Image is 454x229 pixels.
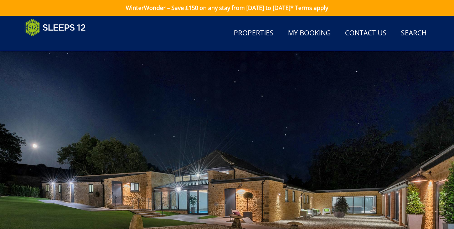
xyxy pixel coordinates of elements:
[25,19,86,36] img: Sleeps 12
[398,25,429,41] a: Search
[342,25,389,41] a: Contact Us
[21,41,96,47] iframe: Customer reviews powered by Trustpilot
[285,25,334,41] a: My Booking
[231,25,277,41] a: Properties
